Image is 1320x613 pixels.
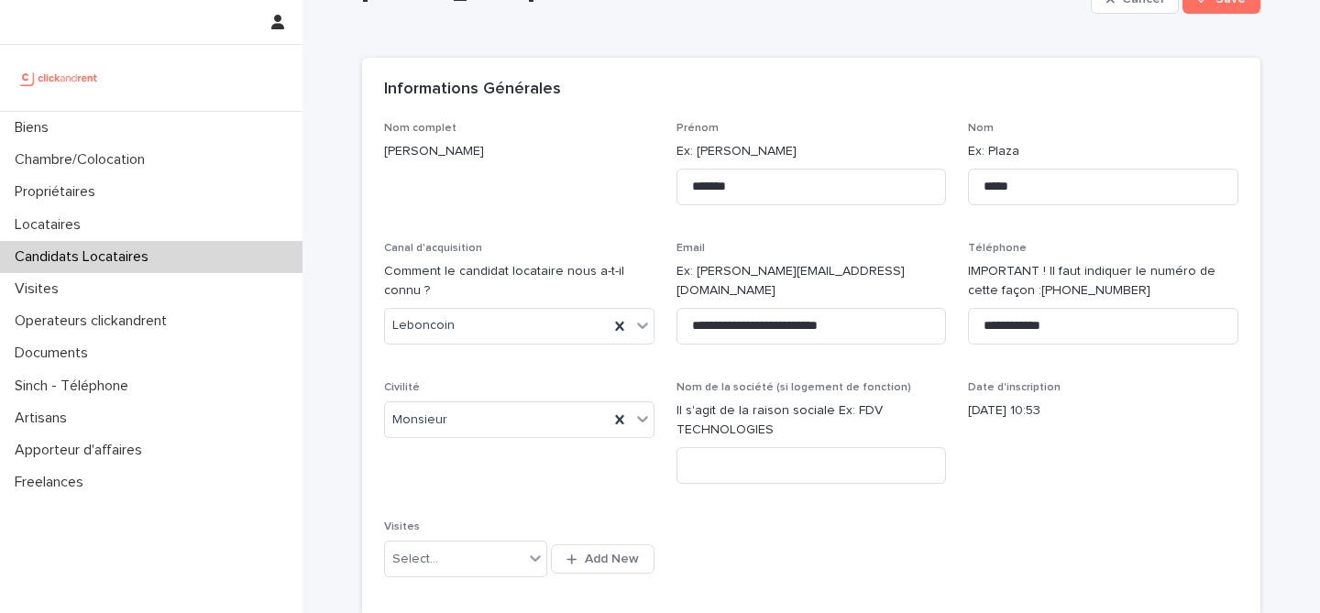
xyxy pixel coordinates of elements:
[15,60,104,96] img: UCB0brd3T0yccxBKYDjQ
[968,382,1061,393] span: Date d'inscription
[384,243,482,254] span: Canal d'acquisition
[7,280,73,298] p: Visites
[392,410,447,430] span: Monsieur
[384,80,561,100] h2: Informations Générales
[384,262,654,301] p: Comment le candidat locataire nous a-t-il connu ?
[676,382,911,393] span: Nom de la société (si logement de fonction)
[676,243,705,254] span: Email
[7,410,82,427] p: Artisans
[392,550,438,569] div: Select...
[384,123,456,134] span: Nom complet
[7,345,103,362] p: Documents
[676,123,719,134] span: Prénom
[968,243,1027,254] span: Téléphone
[676,401,947,440] p: Il s'agit de la raison sociale Ex: FDV TECHNOLOGIES
[7,378,143,395] p: Sinch - Téléphone
[551,544,654,574] button: Add New
[968,142,1238,161] p: Ex: Plaza
[7,216,95,234] p: Locataires
[1041,284,1150,297] ringoverc2c-84e06f14122c: Call with Ringover
[676,262,947,301] p: Ex: [PERSON_NAME][EMAIL_ADDRESS][DOMAIN_NAME]
[7,183,110,201] p: Propriétaires
[676,142,947,161] p: Ex: [PERSON_NAME]
[384,382,420,393] span: Civilité
[585,553,639,565] span: Add New
[968,401,1238,421] p: [DATE] 10:53
[7,151,159,169] p: Chambre/Colocation
[7,248,163,266] p: Candidats Locataires
[7,119,63,137] p: Biens
[1041,284,1150,297] ringoverc2c-number-84e06f14122c: [PHONE_NUMBER]
[392,316,455,335] span: Leboncoin
[384,142,654,161] p: [PERSON_NAME]
[7,474,98,491] p: Freelances
[384,521,420,532] span: Visites
[7,312,181,330] p: Operateurs clickandrent
[7,442,157,459] p: Apporteur d'affaires
[968,123,994,134] span: Nom
[968,265,1215,297] ringover-84e06f14122c: IMPORTANT ! Il faut indiquer le numéro de cette façon :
